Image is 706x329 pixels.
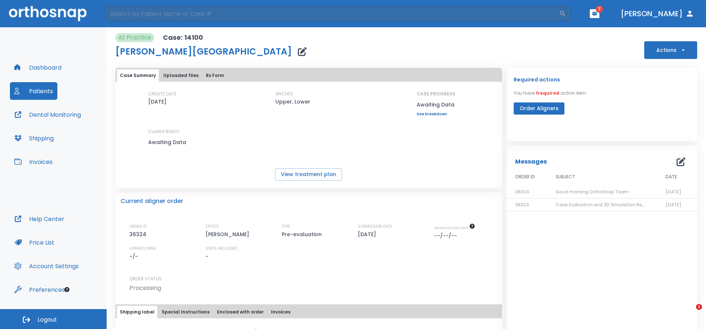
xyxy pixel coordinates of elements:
[536,90,559,96] span: 1 required
[129,223,147,230] p: ORDER ID
[38,316,57,324] span: Logout
[515,202,529,208] span: 36324
[148,97,167,106] p: [DATE]
[160,69,202,82] button: Uploaded files
[282,230,324,239] p: Pre-evaluation
[696,304,702,310] span: 1
[417,112,455,116] a: See breakdown
[434,231,460,240] p: --/--/--
[117,306,157,318] button: Shipping label
[203,69,227,82] button: Rx Form
[515,174,535,180] span: ORDER ID
[9,6,87,21] img: Orthosnap
[129,284,161,293] p: Processing
[115,47,292,56] h1: [PERSON_NAME][GEOGRAPHIC_DATA]
[117,69,159,82] button: Case Summary
[417,91,455,97] p: CASE PROGRESS
[117,306,500,318] div: tabs
[10,281,69,298] button: Preferences
[556,189,629,195] span: Good morning OrthoSnap Team
[514,75,560,84] p: Required actions
[206,223,219,230] p: OFFICE
[10,153,57,171] button: Invoices
[121,197,183,206] p: Current aligner order
[10,129,58,147] button: Shipping
[268,306,293,318] button: Invoices
[64,286,70,293] div: Tooltip anchor
[118,33,151,42] p: At Practice
[618,7,697,20] button: [PERSON_NAME]
[214,306,267,318] button: Enclosed with order
[681,304,699,322] iframe: Intercom live chat
[417,100,455,109] p: Awaiting Data
[10,82,57,100] button: Patients
[358,230,379,239] p: [DATE]
[148,91,176,97] p: CREATE DATE
[10,210,69,228] button: Help Center
[159,306,213,318] button: Special Instructions
[515,189,529,195] span: 36324
[275,91,293,97] p: ARCHES
[129,230,149,239] p: 36324
[206,230,252,239] p: [PERSON_NAME]
[275,97,310,106] p: Upper, Lower
[206,252,208,261] p: -
[10,257,83,275] button: Account Settings
[358,223,392,230] p: SUBMISSION DATE
[282,223,290,230] p: TYPE
[129,276,497,282] p: ORDER STATUS
[117,69,500,82] div: tabs
[206,245,237,252] p: STEPS INCLUDED
[148,138,214,147] p: Awaiting Data
[515,157,547,166] p: Messages
[10,59,66,76] button: Dashboard
[105,6,559,21] input: Search by Patient Name or Case #
[275,168,342,181] button: View treatment plan
[556,202,650,208] span: Case Evaluation and 3D Simulation Ready
[129,245,156,252] p: UPPER/LOWER
[556,174,575,180] span: SUBJECT
[10,234,59,251] button: Price List
[666,174,677,180] span: DATE
[163,33,203,42] p: Case: 14100
[596,6,603,13] span: 7
[644,41,697,59] button: Actions
[10,106,85,123] button: Dental Monitoring
[434,225,475,230] span: The date will be available after approving treatment plan
[148,128,214,135] p: Current Batch
[514,90,586,97] p: You have action item
[666,189,681,195] span: [DATE]
[129,252,140,261] p: -/-
[514,102,564,115] button: Order Aligners
[666,202,681,208] span: [DATE]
